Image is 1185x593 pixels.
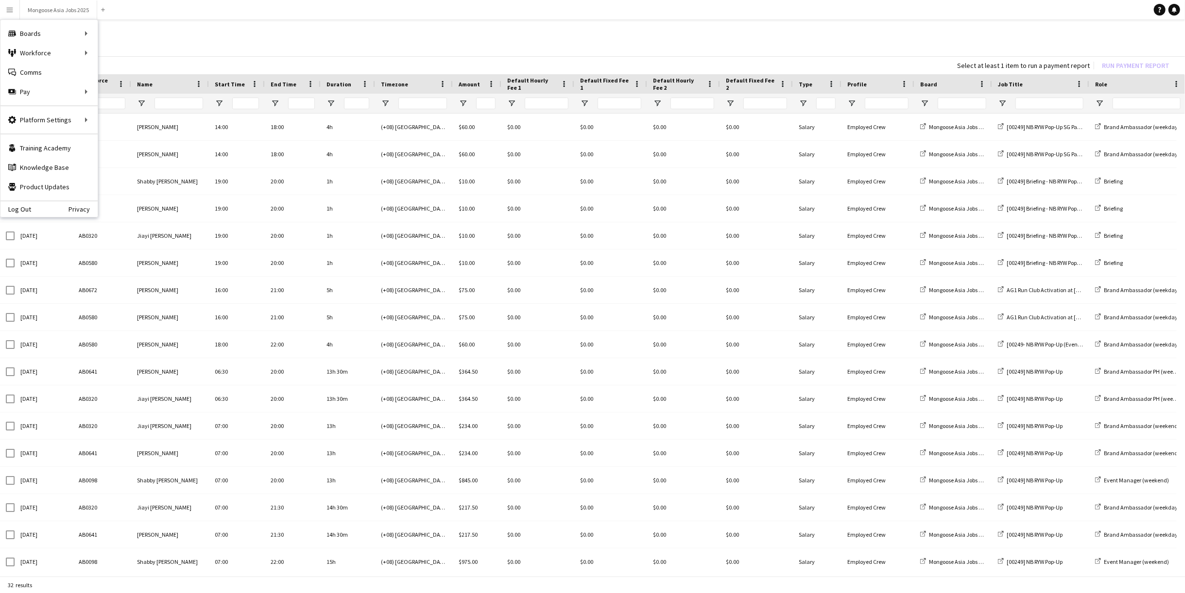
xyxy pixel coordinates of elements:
span: AG1 Run Club Activation at [GEOGRAPHIC_DATA] [1007,286,1127,294]
div: $0.00 [647,440,720,466]
div: [DATE] [15,249,73,276]
div: AB0320 [73,412,131,439]
span: Brand Ambassador (weekday) [1104,150,1180,158]
div: $0.00 [720,440,793,466]
div: $0.00 [720,222,793,249]
div: [DATE] [15,277,73,303]
div: $0.00 [574,331,647,358]
div: (+08) [GEOGRAPHIC_DATA] [375,114,453,140]
div: Salary [793,168,842,195]
button: Open Filter Menu [137,99,146,108]
div: Salary [793,249,842,276]
div: Employed Crew [842,141,914,167]
div: $0.00 [501,467,574,494]
a: Mongoose Asia Jobs 2025 [920,259,990,266]
div: [DATE] [15,331,73,358]
a: [00249] Briefing - NB RYW Pop-Up [998,178,1085,185]
div: Employed Crew [842,331,914,358]
input: Workforce ID Filter Input [96,98,125,109]
div: AB0580 [73,304,131,330]
div: 06:30 [209,385,265,412]
a: Training Academy [0,138,98,158]
span: Mongoose Asia Jobs 2025 [929,205,990,212]
div: Employed Crew [842,195,914,222]
div: 20:00 [265,249,321,276]
span: Brand Ambassador (weekday) [1104,313,1180,321]
span: [00249] NB RYW Pop-Up [1007,449,1063,457]
a: Briefing [1095,178,1123,185]
div: $0.00 [501,494,574,521]
a: [00249] NB RYW Pop-Up [998,368,1063,375]
div: (+08) [GEOGRAPHIC_DATA] [375,277,453,303]
div: 20:00 [265,358,321,385]
div: $0.00 [720,114,793,140]
div: 4h [321,114,375,140]
span: [00249] Briefing - NB RYW Pop-Up [1007,232,1085,239]
a: Briefing [1095,232,1123,239]
div: $0.00 [574,440,647,466]
a: [00249] Briefing - NB RYW Pop-Up [998,232,1085,239]
div: 1h [321,195,375,222]
div: 07:00 [209,440,265,466]
a: Brand Ambassador (weekday) [1095,123,1180,131]
div: $0.00 [501,331,574,358]
div: (+08) [GEOGRAPHIC_DATA] [375,358,453,385]
div: $0.00 [647,168,720,195]
span: Mongoose Asia Jobs 2025 [929,341,990,348]
a: Log Out [0,205,31,213]
div: (+08) [GEOGRAPHIC_DATA] [375,494,453,521]
a: Privacy [69,205,98,213]
div: [DATE] [15,222,73,249]
div: Salary [793,358,842,385]
div: 07:00 [209,412,265,439]
div: $0.00 [501,358,574,385]
a: Mongoose Asia Jobs 2025 [920,286,990,294]
span: Briefing [1104,259,1123,266]
div: 21:00 [265,277,321,303]
input: Start Time Filter Input [232,98,259,109]
div: $0.00 [647,467,720,494]
span: Event Manager (weekend) [1104,477,1169,484]
a: [00249] NB RYW Pop-Up SG Packing [998,123,1091,131]
span: Mongoose Asia Jobs 2025 [929,395,990,402]
input: Type Filter Input [816,98,836,109]
input: Amount Filter Input [476,98,496,109]
a: [00249] NB RYW Pop-Up [998,422,1063,429]
button: Open Filter Menu [326,99,335,108]
div: 21:00 [265,304,321,330]
span: [00249] NB RYW Pop-Up [1007,422,1063,429]
span: Mongoose Asia Jobs 2025 [929,178,990,185]
span: [00249] Briefing - NB RYW Pop-Up [1007,259,1085,266]
span: Mongoose Asia Jobs 2025 [929,422,990,429]
div: Employed Crew [842,385,914,412]
div: $0.00 [647,412,720,439]
a: Mongoose Asia Jobs 2025 [920,395,990,402]
div: Employed Crew [842,168,914,195]
span: Brand Ambassador (weekday) [1104,123,1180,131]
div: Salary [793,385,842,412]
div: Salary [793,141,842,167]
a: Mongoose Asia Jobs 2025 [920,150,990,158]
a: Mongoose Asia Jobs 2025 [920,313,990,321]
div: $0.00 [647,141,720,167]
a: Briefing [1095,205,1123,212]
button: Open Filter Menu [998,99,1007,108]
button: Open Filter Menu [920,99,929,108]
div: $0.00 [720,467,793,494]
div: Salary [793,222,842,249]
div: 14:00 [209,114,265,140]
span: AG1 Run Club Activation at [GEOGRAPHIC_DATA] [1007,313,1127,321]
span: Brand Ambassador (weekend) [1104,449,1180,457]
div: $0.00 [720,385,793,412]
a: AG1 Run Club Activation at [GEOGRAPHIC_DATA] [998,286,1127,294]
input: Default Fixed Fee 2 Filter Input [743,98,787,109]
div: AB0320 [73,385,131,412]
a: [00249] NB RYW Pop-Up [998,395,1063,402]
div: AB0672 [73,141,131,167]
div: $0.00 [647,494,720,521]
div: [DATE] [15,358,73,385]
div: AB0580 [73,331,131,358]
a: Briefing [1095,259,1123,266]
span: Mongoose Asia Jobs 2025 [929,313,990,321]
div: 13h 30m [321,385,375,412]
